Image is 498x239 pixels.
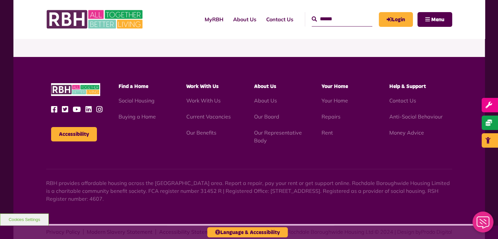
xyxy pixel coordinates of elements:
[207,227,288,237] button: Language & Accessibility
[431,17,444,22] span: Menu
[200,10,228,28] a: MyRBH
[389,97,416,104] a: Contact Us
[186,129,216,136] a: Our Benefits
[312,12,372,26] input: Search
[186,84,219,89] span: Work With Us
[322,129,333,136] a: Rent
[322,84,348,89] span: Your Home
[228,10,261,28] a: About Us
[119,84,148,89] span: Find a Home
[186,97,221,104] a: Work With Us
[322,113,341,120] a: Repairs
[469,210,498,239] iframe: Netcall Web Assistant for live chat
[254,129,302,144] a: Our Representative Body
[119,113,156,120] a: Buying a Home
[379,12,413,27] a: MyRBH
[254,113,279,120] a: Our Board
[186,113,231,120] a: Current Vacancies
[261,10,298,28] a: Contact Us
[51,83,100,96] img: RBH
[46,179,452,203] p: RBH provides affordable housing across the [GEOGRAPHIC_DATA] area. Report a repair, pay your rent...
[417,12,452,27] button: Navigation
[389,84,426,89] span: Help & Support
[322,97,348,104] a: Your Home
[389,113,443,120] a: Anti-Social Behaviour
[389,129,424,136] a: Money Advice
[46,7,144,32] img: RBH
[254,84,276,89] span: About Us
[119,97,155,104] a: Social Housing
[51,127,97,141] button: Accessibility
[254,97,277,104] a: About Us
